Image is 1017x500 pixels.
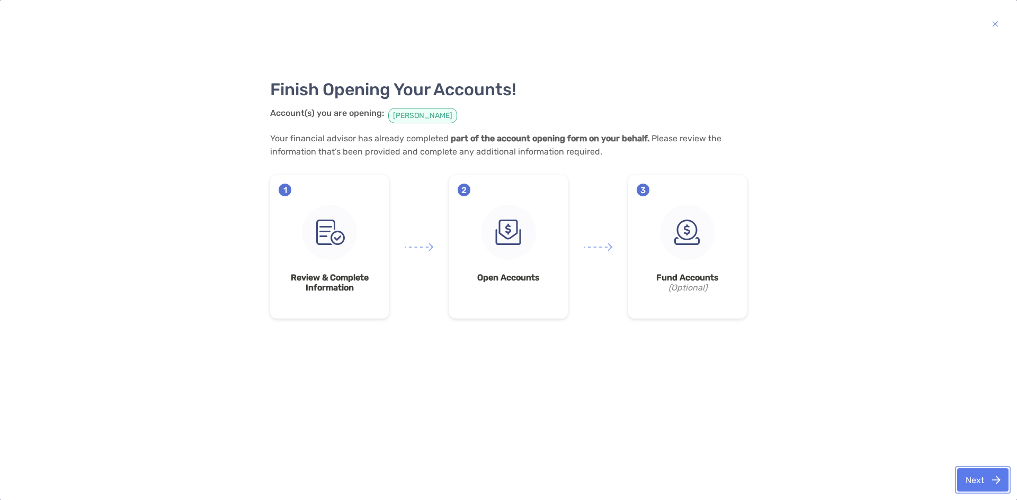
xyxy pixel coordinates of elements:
img: arrow [584,243,612,251]
strong: Account(s) you are opening: [270,108,384,118]
img: step [302,205,357,260]
span: 2 [458,184,470,196]
img: step [481,205,536,260]
span: 1 [279,184,291,196]
img: button icon [992,17,998,30]
span: 3 [637,184,649,196]
button: Next [957,468,1009,492]
h3: Finish Opening Your Accounts! [270,79,747,99]
strong: part of the account opening form on your behalf. [451,133,649,143]
img: step [660,205,715,260]
strong: Fund Accounts [637,272,738,283]
i: (Optional) [637,283,738,293]
img: arrow [405,243,433,251]
p: Your financial advisor has already completed Please review the information that’s been provided a... [270,132,747,158]
strong: Review & Complete Information [279,272,380,293]
strong: Open Accounts [458,272,559,283]
span: [PERSON_NAME] [388,108,457,123]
